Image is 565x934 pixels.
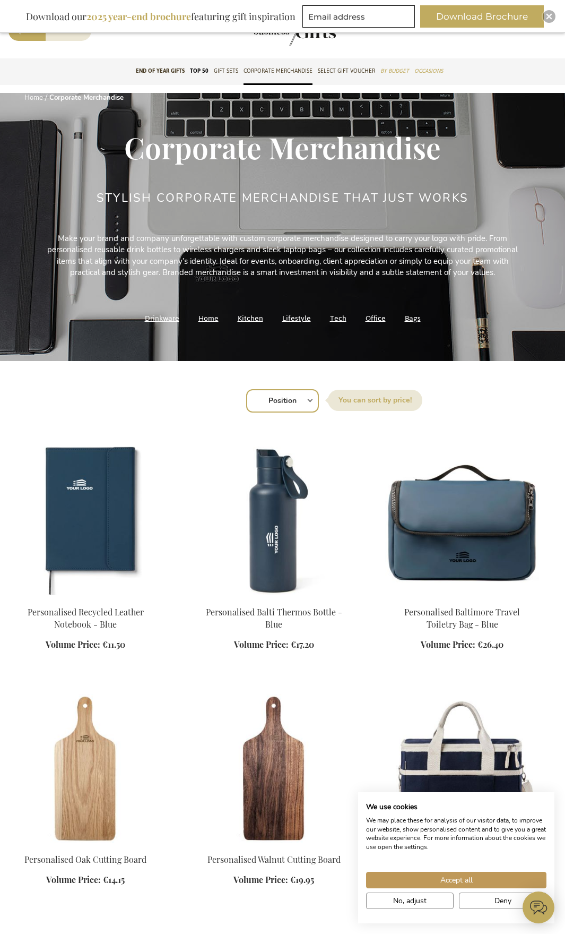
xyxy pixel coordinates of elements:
a: Personalised Oak Cutting Board [8,841,162,851]
a: Home [24,93,43,102]
span: Volume Price: [46,639,100,650]
h2: We use cookies [366,802,546,812]
a: Volume Price: €11.50 [46,639,125,651]
img: Personalised Balti Thermos Bottle - Blue [197,447,351,595]
span: Occasions [414,65,443,76]
span: Volume Price: [233,874,288,885]
button: Deny all cookies [459,893,546,909]
a: Bags [405,311,421,325]
a: Personalised Baltimore Travel Toiletry Bag - Blue [385,593,539,603]
input: Email address [302,5,415,28]
a: Drinkware [145,311,179,325]
a: Tech [330,311,346,325]
a: Personalised Baltimore Travel Toiletry Bag - Blue [404,606,520,630]
span: €14.15 [103,874,125,885]
a: Office [366,311,386,325]
a: Kitchen [238,311,263,325]
img: Personalised Volonne Recycled Cooler Basket - Blue [385,694,539,843]
a: Volume Price: €14.15 [46,874,125,886]
form: marketing offers and promotions [302,5,418,31]
button: Adjust cookie preferences [366,893,454,909]
button: Download Brochure [420,5,544,28]
button: Accept all cookies [366,872,546,888]
span: Corporate Merchandise [124,127,441,167]
span: End of year gifts [136,65,185,76]
span: €11.50 [102,639,125,650]
img: Personalised Oak Cutting Board [8,694,162,843]
label: Sort By [328,390,422,411]
span: Select Gift Voucher [318,65,375,76]
span: Volume Price: [234,639,289,650]
span: Accept all [440,875,473,886]
a: Volume Price: €26.40 [421,639,503,651]
h2: Stylish Corporate Merchandise That Just Works [97,192,468,204]
span: By Budget [380,65,409,76]
span: Gift Sets [214,65,238,76]
a: Personalised Recycled Leather Notebook - Blue [8,593,162,603]
a: Personalised Recycled Leather Notebook - Blue [28,606,144,630]
b: 2025 year-end brochure [86,10,191,23]
span: Corporate Merchandise [244,65,312,76]
a: Home [198,311,219,325]
strong: Corporate Merchandise [49,93,124,102]
div: Download our featuring gift inspiration [21,5,300,28]
a: Lifestyle [282,311,311,325]
span: Volume Price: [421,639,475,650]
a: Personalised Walnut Cutting Board [207,854,341,865]
a: Volume Price: €19.95 [233,874,314,886]
span: €17.20 [291,639,314,650]
a: Personalised Balti Thermos Bottle - Blue [197,593,351,603]
span: €19.95 [290,874,314,885]
a: Personalised Walnut Cutting Board [197,841,351,851]
a: Personalised Balti Thermos Bottle - Blue [206,606,342,630]
img: Close [546,13,552,20]
p: Make your brand and company unforgettable with custom corporate merchandise designed to carry you... [44,233,521,279]
div: Close [543,10,555,23]
span: No, adjust [393,895,427,906]
img: Personalised Baltimore Travel Toiletry Bag - Blue [385,447,539,595]
img: Personalised Recycled Leather Notebook - Blue [8,447,162,595]
span: Deny [494,895,511,906]
iframe: belco-activator-frame [523,892,554,923]
span: Volume Price: [46,874,101,885]
span: €26.40 [477,639,503,650]
a: Volume Price: €17.20 [234,639,314,651]
img: Personalised Walnut Cutting Board [197,694,351,843]
a: Personalised Oak Cutting Board [24,854,146,865]
p: We may place these for analysis of our visitor data, to improve our website, show personalised co... [366,816,546,852]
